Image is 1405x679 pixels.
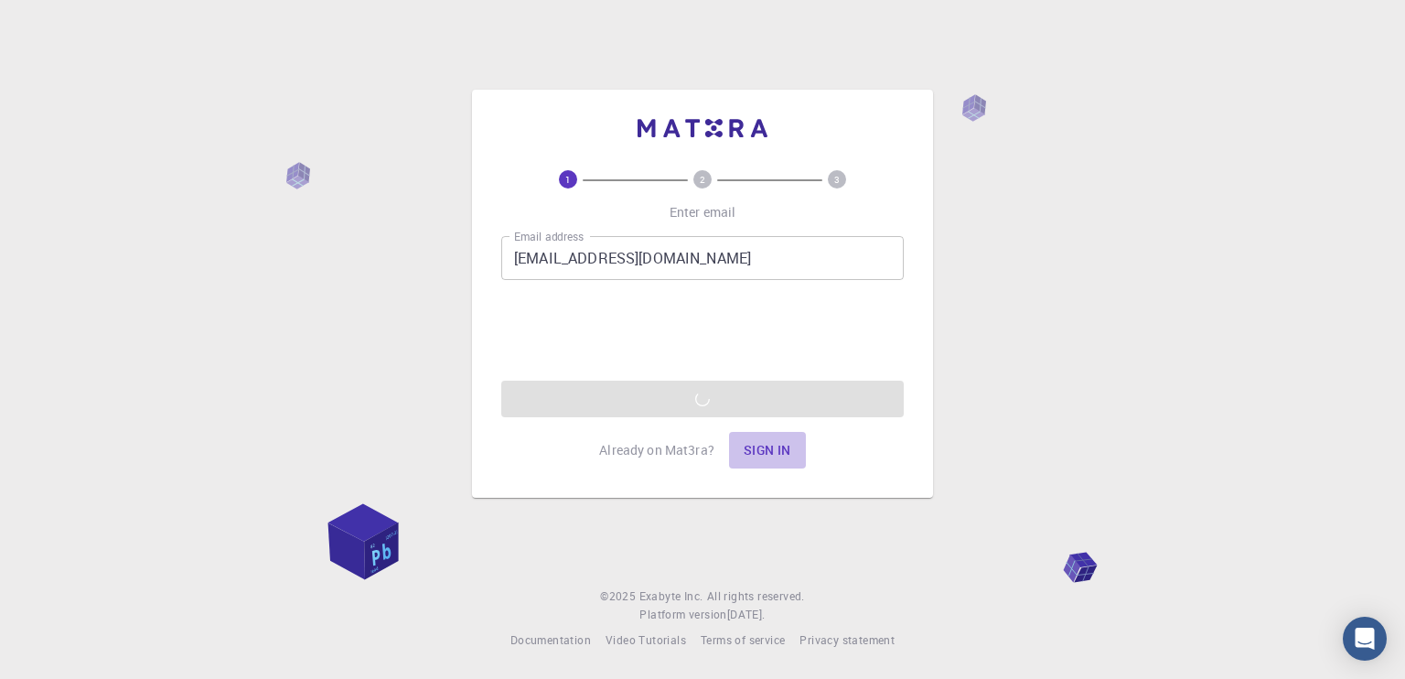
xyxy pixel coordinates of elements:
[700,173,705,186] text: 2
[510,631,591,650] a: Documentation
[565,173,571,186] text: 1
[834,173,840,186] text: 3
[639,587,703,606] a: Exabyte Inc.
[600,587,638,606] span: © 2025
[729,432,806,469] button: Sign in
[599,441,714,459] p: Already on Mat3ra?
[606,631,686,650] a: Video Tutorials
[563,295,842,366] iframe: reCAPTCHA
[707,587,805,606] span: All rights reserved.
[799,632,895,647] span: Privacy statement
[701,632,785,647] span: Terms of service
[701,631,785,650] a: Terms of service
[727,607,766,621] span: [DATE] .
[606,632,686,647] span: Video Tutorials
[510,632,591,647] span: Documentation
[639,606,726,624] span: Platform version
[799,631,895,650] a: Privacy statement
[670,203,736,221] p: Enter email
[727,606,766,624] a: [DATE].
[1343,617,1387,661] div: Open Intercom Messenger
[514,229,584,244] label: Email address
[639,588,703,603] span: Exabyte Inc.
